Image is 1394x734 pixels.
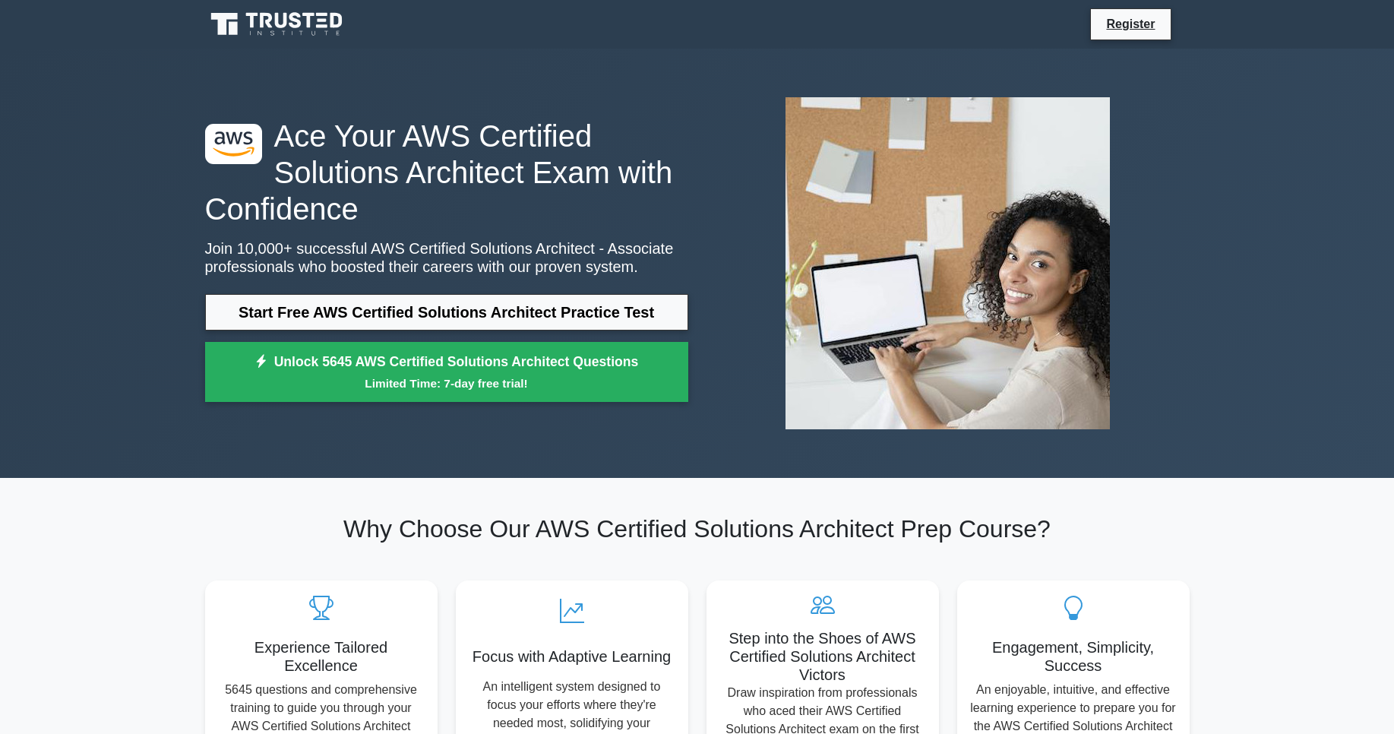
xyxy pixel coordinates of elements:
small: Limited Time: 7-day free trial! [224,375,669,392]
a: Start Free AWS Certified Solutions Architect Practice Test [205,294,688,331]
a: Register [1097,14,1164,33]
h5: Step into the Shoes of AWS Certified Solutions Architect Victors [719,629,927,684]
p: Join 10,000+ successful AWS Certified Solutions Architect - Associate professionals who boosted t... [205,239,688,276]
h5: Engagement, Simplicity, Success [969,638,1177,675]
a: Unlock 5645 AWS Certified Solutions Architect QuestionsLimited Time: 7-day free trial! [205,342,688,403]
h5: Experience Tailored Excellence [217,638,425,675]
h5: Focus with Adaptive Learning [468,647,676,666]
h1: Ace Your AWS Certified Solutions Architect Exam with Confidence [205,118,688,227]
h2: Why Choose Our AWS Certified Solutions Architect Prep Course? [205,514,1190,543]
